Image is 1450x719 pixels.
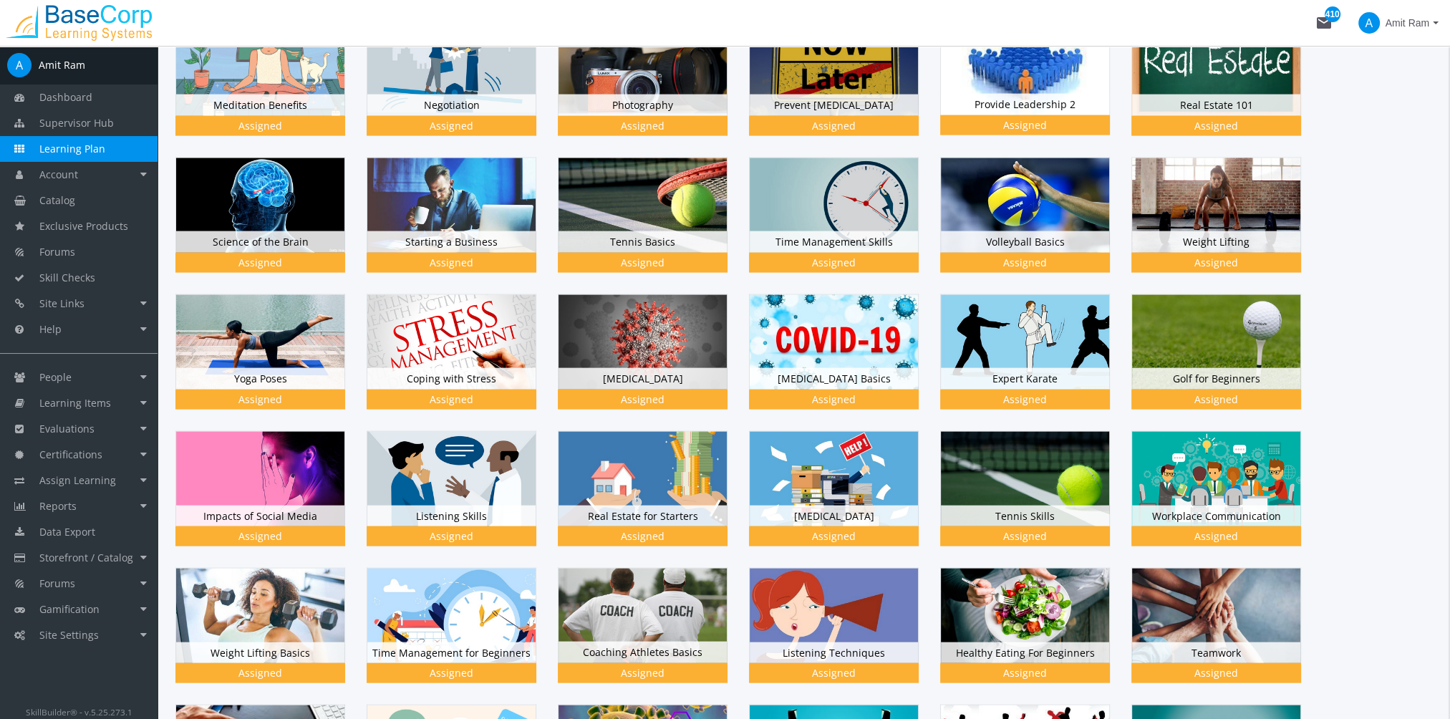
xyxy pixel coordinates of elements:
div: Assigned [1134,529,1298,544]
div: Assigned [752,256,916,270]
div: Assigned [752,119,916,133]
div: Tennis Skills [941,506,1109,527]
div: Assigned [943,666,1107,680]
div: Prevent [MEDICAL_DATA] [750,95,918,116]
div: Golf for Beginners [1132,368,1300,390]
span: Catalog [39,193,75,207]
div: Prevent [MEDICAL_DATA] [749,20,940,157]
div: Assigned [1134,119,1298,133]
div: Assigned [178,666,342,680]
div: Coaching Athletes Basics [559,642,727,663]
div: Assigned [178,119,342,133]
div: Assigned [561,392,725,407]
div: Assigned [561,119,725,133]
div: Assigned [369,392,533,407]
div: Time Management for Beginners [367,568,558,705]
div: Starting a Business [367,231,536,253]
div: Tennis Basics [558,158,749,294]
div: Time Management Skills [749,158,940,294]
div: Assigned [369,529,533,544]
div: Assigned [1134,392,1298,407]
div: Provide Leadership 2 [941,94,1109,115]
div: Weight Lifting [1131,158,1323,294]
div: Golf for Beginners [1131,294,1323,431]
span: Reports [39,499,77,513]
div: Assigned [369,666,533,680]
div: Negotiation [367,95,536,116]
div: Negotiation [367,20,558,157]
span: Certifications [39,448,102,461]
span: A [1358,12,1380,34]
div: Photography [558,20,749,157]
div: Assigned [752,666,916,680]
div: Starting a Business [367,158,558,294]
span: Exclusive Products [39,219,128,233]
div: Assigned [752,392,916,407]
div: [MEDICAL_DATA] [558,294,749,431]
div: Coaching Athletes Basics [558,568,749,705]
div: Teamwork [1131,568,1323,705]
div: Tennis Skills [940,431,1131,568]
div: Assigned [752,529,916,544]
div: Meditation Benefits [176,95,344,116]
div: Assigned [369,119,533,133]
div: Real Estate 101 [1131,20,1323,157]
div: Meditation Benefits [175,20,367,157]
div: [MEDICAL_DATA] Basics [749,294,940,431]
div: Coping with Stress [367,294,558,431]
div: Amit Ram [39,58,85,72]
span: Learning Items [39,396,111,410]
div: [MEDICAL_DATA] [559,368,727,390]
span: Data Export [39,525,95,539]
div: Time Management for Beginners [367,642,536,664]
div: [MEDICAL_DATA] Basics [750,368,918,390]
span: Help [39,322,62,336]
div: Photography [559,95,727,116]
span: Gamification [39,602,100,616]
span: Evaluations [39,422,95,435]
div: Assigned [178,256,342,270]
div: Real Estate for Starters [558,431,749,568]
span: Skill Checks [39,271,95,284]
div: Assigned [178,529,342,544]
span: Forums [39,245,75,259]
div: Provide Leadership 2 [940,20,1131,157]
div: Assigned [369,256,533,270]
span: Account [39,168,78,181]
div: [MEDICAL_DATA] [750,506,918,527]
div: [MEDICAL_DATA] [749,431,940,568]
span: Site Links [39,296,84,310]
div: Volleyball Basics [941,231,1109,253]
div: Assigned [561,256,725,270]
mat-icon: mail [1315,14,1333,32]
span: People [39,370,72,384]
span: Site Settings [39,628,99,642]
div: Real Estate for Starters [559,506,727,527]
div: Teamwork [1132,642,1300,664]
div: Yoga Poses [176,368,344,390]
div: Expert Karate [940,294,1131,431]
div: Coping with Stress [367,368,536,390]
span: Amit Ram [1386,10,1429,36]
span: Assign Learning [39,473,116,487]
div: Listening Techniques [750,642,918,664]
span: Forums [39,576,75,590]
div: Assigned [1134,256,1298,270]
div: Healthy Eating For Beginners [941,642,1109,664]
div: Assigned [943,529,1107,544]
div: Science of the Brain [176,231,344,253]
div: Assigned [943,392,1107,407]
div: Weight Lifting [1132,231,1300,253]
span: Learning Plan [39,142,105,155]
div: Volleyball Basics [940,158,1131,294]
span: Supervisor Hub [39,116,114,130]
div: Healthy Eating For Beginners [940,568,1131,705]
div: Listening Techniques [749,568,940,705]
div: Real Estate 101 [1132,95,1300,116]
div: Assigned [561,529,725,544]
div: Impacts of Social Media [176,506,344,527]
div: Expert Karate [941,368,1109,390]
div: Assigned [178,392,342,407]
div: Assigned [1134,666,1298,680]
div: Workplace Communication [1131,431,1323,568]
